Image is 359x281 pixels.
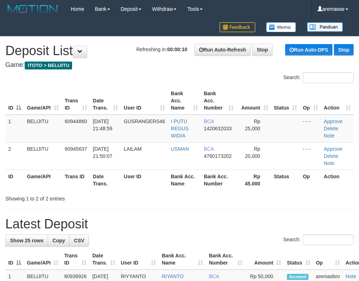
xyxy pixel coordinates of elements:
a: Run Auto-Refresh [194,44,251,56]
th: Trans ID: activate to sort column ascending [62,87,90,115]
td: BELIJITU [24,142,62,170]
a: Stop [252,44,273,56]
th: Game/API: activate to sort column ascending [24,87,62,115]
h4: Game: [5,62,354,69]
span: GUSRANGERS46 [124,118,165,124]
th: Action [321,170,354,190]
span: [DATE] 21:50:07 [93,146,113,159]
th: Bank Acc. Name: activate to sort column ascending [168,87,201,115]
th: Op: activate to sort column ascending [300,87,321,115]
th: Date Trans.: activate to sort column ascending [89,249,118,270]
span: Accepted [287,274,308,280]
a: Approve [324,146,343,152]
th: Date Trans.: activate to sort column ascending [90,87,121,115]
h1: Latest Deposit [5,217,354,231]
span: BCA [204,146,214,152]
th: User ID: activate to sort column ascending [118,249,159,270]
th: Trans ID: activate to sort column ascending [61,249,89,270]
a: I PUTU REGUS WIDIA [171,118,189,139]
input: Search: [303,72,354,83]
span: Copy 1420632033 to clipboard [204,126,232,131]
th: ID: activate to sort column descending [5,87,24,115]
div: Showing 1 to 2 of 2 entries [5,192,144,202]
th: Action: activate to sort column ascending [321,87,354,115]
td: 1 [5,115,24,142]
span: CSV [74,238,84,243]
span: [DATE] 21:48:59 [93,118,113,131]
th: ID: activate to sort column descending [5,249,24,270]
a: Copy [48,234,70,247]
td: 2 [5,142,24,170]
span: Copy 4760173202 to clipboard [204,153,232,159]
td: BELIJITU [24,115,62,142]
img: Feedback.jpg [219,22,255,32]
th: Bank Acc. Number: activate to sort column ascending [201,87,236,115]
th: ID [5,170,24,190]
span: Show 25 rows [10,238,43,243]
a: Show 25 rows [5,234,48,247]
img: MOTION_logo.png [5,4,60,14]
a: CSV [69,234,89,247]
span: Rp 25,000 [245,118,260,131]
th: Game/API: activate to sort column ascending [24,249,61,270]
a: Note [324,160,335,166]
a: Delete [324,126,338,131]
th: Rp 45.000 [236,170,271,190]
a: Run Auto-DPS [285,44,332,55]
th: Bank Acc. Number [201,170,236,190]
th: Game/API [24,170,62,190]
a: Note [324,133,335,139]
span: ITOTO > BELIJITU [25,62,72,69]
span: 60945637 [65,146,87,152]
input: Search: [303,234,354,245]
th: Bank Acc. Name [168,170,201,190]
th: Status: activate to sort column ascending [284,249,313,270]
th: User ID [121,170,168,190]
a: USMAN [171,146,189,152]
th: Amount: activate to sort column ascending [245,249,284,270]
a: Stop [334,44,354,55]
span: BCA [204,118,214,124]
label: Search: [283,72,354,83]
td: - - - [300,115,321,142]
th: Date Trans. [90,170,121,190]
th: Bank Acc. Name: activate to sort column ascending [159,249,206,270]
h1: Deposit List [5,44,354,58]
span: Rp 20,000 [245,146,260,159]
strong: 00:00:10 [167,47,187,52]
th: Status [271,170,300,190]
th: Op: activate to sort column ascending [313,249,343,270]
a: Delete [324,153,338,159]
span: Refreshing in: [136,47,187,52]
span: 60944860 [65,118,87,124]
span: Copy [52,238,65,243]
td: - - - [300,142,321,170]
a: Approve [324,118,343,124]
img: Button%20Memo.svg [266,22,296,32]
a: RIYANTO [162,273,184,279]
th: Amount: activate to sort column ascending [236,87,271,115]
th: Bank Acc. Number: activate to sort column ascending [206,249,245,270]
a: Note [346,273,356,279]
span: BCA [209,273,219,279]
th: User ID: activate to sort column ascending [121,87,168,115]
span: LAILAM [124,146,142,152]
th: Status: activate to sort column ascending [271,87,300,115]
th: Trans ID [62,170,90,190]
label: Search: [283,234,354,245]
th: Op [300,170,321,190]
img: panduan.png [307,22,343,32]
